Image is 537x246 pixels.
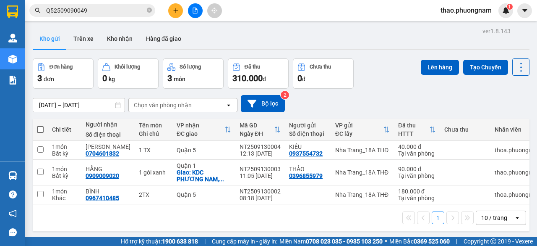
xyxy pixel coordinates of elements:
[289,166,327,172] div: THẢO
[33,29,67,49] button: Kho gửi
[33,98,125,112] input: Select a date range.
[240,143,281,150] div: NT2509130004
[33,58,94,89] button: Đơn hàng3đơn
[289,150,323,157] div: 0937554732
[7,5,18,18] img: logo-vxr
[121,237,198,246] span: Hỗ trợ kỹ thuật:
[289,122,327,129] div: Người gửi
[490,238,496,244] span: copyright
[188,3,203,18] button: file-add
[240,150,281,157] div: 12:13 [DATE]
[281,91,289,99] sup: 2
[302,76,305,82] span: đ
[289,130,327,137] div: Số điện thoại
[163,58,224,89] button: Số lượng3món
[35,8,41,13] span: search
[168,3,183,18] button: plus
[398,188,436,195] div: 180.000 đ
[293,58,354,89] button: Chưa thu0đ
[389,237,450,246] span: Miền Bắc
[212,237,277,246] span: Cung cấp máy in - giấy in:
[177,130,224,137] div: ĐC giao
[207,3,222,18] button: aim
[52,126,77,133] div: Chi tiết
[335,130,383,137] div: ĐC lấy
[482,26,511,36] div: ver 1.8.143
[514,214,521,221] svg: open
[398,150,436,157] div: Tại văn phòng
[335,122,383,129] div: VP gửi
[9,209,17,217] span: notification
[398,130,429,137] div: HTTT
[37,73,42,83] span: 3
[517,3,532,18] button: caret-down
[86,166,130,172] div: HẰNG
[173,8,179,13] span: plus
[98,58,159,89] button: Khối lượng0kg
[52,166,77,172] div: 1 món
[102,73,107,83] span: 0
[139,147,168,153] div: 1 TX
[398,195,436,201] div: Tại văn phòng
[52,172,77,179] div: Bất kỳ
[86,131,130,138] div: Số điện thoại
[235,119,285,141] th: Toggle SortBy
[9,228,17,236] span: message
[50,64,73,70] div: Đơn hàng
[335,191,390,198] div: Nha Trang_18A THĐ
[232,73,263,83] span: 310.000
[444,126,486,133] div: Chưa thu
[398,172,436,179] div: Tại văn phòng
[67,29,100,49] button: Trên xe
[508,4,511,10] span: 1
[240,188,281,195] div: NT2509130002
[394,119,440,141] th: Toggle SortBy
[172,119,235,141] th: Toggle SortBy
[289,143,327,150] div: KIỀU
[456,237,457,246] span: |
[240,195,281,201] div: 08:18 [DATE]
[414,238,450,245] strong: 0369 525 060
[44,76,54,82] span: đơn
[219,176,224,183] span: ...
[86,150,119,157] div: 0704601832
[192,8,198,13] span: file-add
[8,34,17,42] img: warehouse-icon
[100,29,139,49] button: Kho nhận
[463,60,508,75] button: Tạo Chuyến
[134,101,192,109] div: Chọn văn phòng nhận
[139,130,168,137] div: Ghi chú
[86,195,119,201] div: 0967410485
[502,7,510,14] img: icon-new-feature
[310,64,331,70] div: Chưa thu
[139,29,188,49] button: Hàng đã giao
[279,237,383,246] span: Miền Nam
[241,95,285,112] button: Bộ lọc
[240,172,281,179] div: 11:05 [DATE]
[521,7,529,14] span: caret-down
[335,169,390,176] div: Nha Trang_18A THĐ
[263,76,266,82] span: đ
[180,64,201,70] div: Số lượng
[245,64,260,70] div: Đã thu
[52,143,77,150] div: 1 món
[177,122,224,129] div: VP nhận
[139,169,168,176] div: 1 gói xanh
[8,76,17,85] img: solution-icon
[86,188,130,195] div: BÌNH
[211,8,217,13] span: aim
[9,190,17,198] span: question-circle
[115,64,140,70] div: Khối lượng
[240,130,274,137] div: Ngày ĐH
[52,188,77,195] div: 1 món
[139,122,168,129] div: Tên món
[86,172,119,179] div: 0909009020
[177,147,231,153] div: Quận 5
[204,237,206,246] span: |
[86,143,130,150] div: TÂM THANH
[52,195,77,201] div: Khác
[240,122,274,129] div: Mã GD
[228,58,289,89] button: Đã thu310.000đ
[177,191,231,198] div: Quận 5
[177,169,231,183] div: Giao: KDC PHƯƠNG NAM, ĐƯỜNG NGUYỄN VĂN LINH, P.TÂN PHÚ, Q.7 ( GTN: 70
